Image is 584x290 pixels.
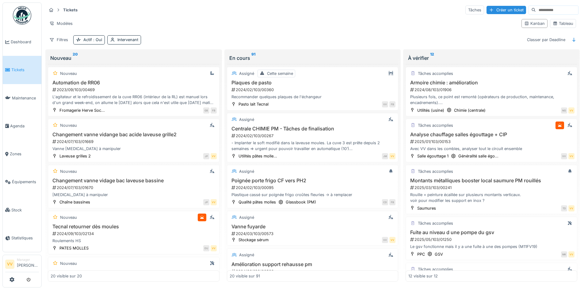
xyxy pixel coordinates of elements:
[11,39,39,45] span: Dashboard
[230,126,396,132] h3: Centrale CHIMIE PM - Tâches de finalisation
[382,237,388,243] div: VV
[51,80,217,86] h3: Automation de RR06
[11,67,39,73] span: Tickets
[51,132,217,137] h3: Changement vanne vidange bac acide laveuse grille2
[408,273,438,279] div: 12 visible sur 12
[389,237,395,243] div: VV
[50,54,217,62] div: Nouveau
[10,151,39,157] span: Zones
[3,56,41,84] a: Tickets
[239,153,277,159] div: Utilités pâtes molle...
[51,192,217,198] div: [MEDICAL_DATA] à manipuler
[382,199,388,205] div: CD
[203,245,209,251] div: DU
[51,178,217,184] h3: Changement vanne vidage bac laveuse bassine
[211,199,217,205] div: VV
[408,192,574,203] div: Rouille + peinture écaillée sur plusieurs montants verticaux. voir pour modifier les support en i...
[59,245,89,251] div: PATES MOLLES
[12,179,39,185] span: Équipements
[59,199,90,205] div: Chaîne bassines
[408,146,574,152] div: Avec VV dans les combles, analyser tout le circuit ensemble
[417,153,448,159] div: Salle égouttage 1
[418,266,453,272] div: Tâches accomplies
[59,153,91,159] div: Laveuse grilles 2
[239,199,276,205] div: Qualité pâtes molles
[410,87,574,93] div: 2024/08/103/01906
[568,251,574,257] div: VV
[203,107,209,114] div: GB
[568,153,574,159] div: VV
[239,117,254,122] div: Assigné
[3,140,41,168] a: Zones
[211,245,217,251] div: VV
[408,94,574,106] div: Plusieurs fois, ce point est remonté (opérateurs de production, maintenance, encadrements). Le bu...
[418,122,453,128] div: Tâches accomplies
[561,251,567,257] div: MK
[231,87,396,93] div: 2024/02/103/00360
[408,54,575,62] div: À vérifier
[51,224,217,230] h3: Tecnal retourner dès moules
[239,71,254,76] div: Assigné
[239,101,269,107] div: Pasto lait Tecnal
[51,146,217,152] div: Vanne [MEDICAL_DATA] à manipuler
[487,6,526,14] div: Créer un ticket
[17,257,39,271] li: [PERSON_NAME]
[230,261,396,267] h3: Amélioration support rehausse pm
[267,71,293,76] div: Cette semaine
[410,139,574,145] div: 2025/01/103/00153
[230,224,396,230] h3: Vanne fuyarde
[51,273,82,279] div: 20 visible sur 20
[3,84,41,112] a: Maintenance
[230,80,396,86] h3: Plaques de pasto
[117,37,138,43] div: Intervenant
[230,94,396,100] div: Recommander quelques plaques de l'échangeur
[418,220,453,226] div: Tâches accomplies
[60,215,77,220] div: Nouveau
[60,168,77,174] div: Nouveau
[458,153,498,159] div: Généralité salle égo...
[251,54,255,62] sup: 91
[410,185,574,191] div: 2025/03/103/00241
[465,6,484,14] div: Tâches
[3,168,41,196] a: Équipements
[418,168,453,174] div: Tâches accomplies
[417,251,425,257] div: PPC
[13,6,31,25] img: Badge_color-CXgf-gQk.svg
[408,244,574,249] div: Le gsv fonctionne mais il y a une fuite à une des pompes (M11FV19)
[408,230,574,235] h3: Fuite au niveau d une pompe du gsv
[408,80,574,86] h3: Armoire chimie : amélioration
[211,153,217,159] div: VV
[5,260,14,269] li: VV
[239,252,254,258] div: Assigné
[52,139,217,145] div: 2024/07/103/01669
[230,273,260,279] div: 20 visible sur 91
[203,153,209,159] div: JP
[3,224,41,252] a: Statistiques
[231,231,396,237] div: 2024/03/103/00573
[230,140,396,152] div: - Implanter le soft modifié dans la laveuse moules. La cuve 3 est prête depuis 2 semaines => urge...
[568,205,574,211] div: VV
[52,231,217,237] div: 2024/09/103/02134
[430,54,434,62] sup: 12
[231,269,396,274] div: 2024/03/103/00508
[239,215,254,220] div: Assigné
[61,7,80,13] strong: Tickets
[231,133,396,139] div: 2024/02/103/00267
[11,207,39,213] span: Stock
[389,199,395,205] div: FB
[568,107,574,114] div: VV
[231,185,396,191] div: 2024/02/103/00095
[553,21,573,26] div: Tableau
[418,71,453,76] div: Tâches accomplies
[211,107,217,114] div: FB
[51,238,217,244] div: Roulements HS
[47,35,71,44] div: Filtres
[83,37,102,43] div: Actif
[561,107,567,114] div: NG
[382,153,388,159] div: JM
[524,35,568,44] div: Classer par Deadline
[229,54,396,62] div: En cours
[239,237,269,243] div: Stockage sérum
[454,107,486,113] div: Chimie (centrale)
[52,185,217,191] div: 2024/07/103/01670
